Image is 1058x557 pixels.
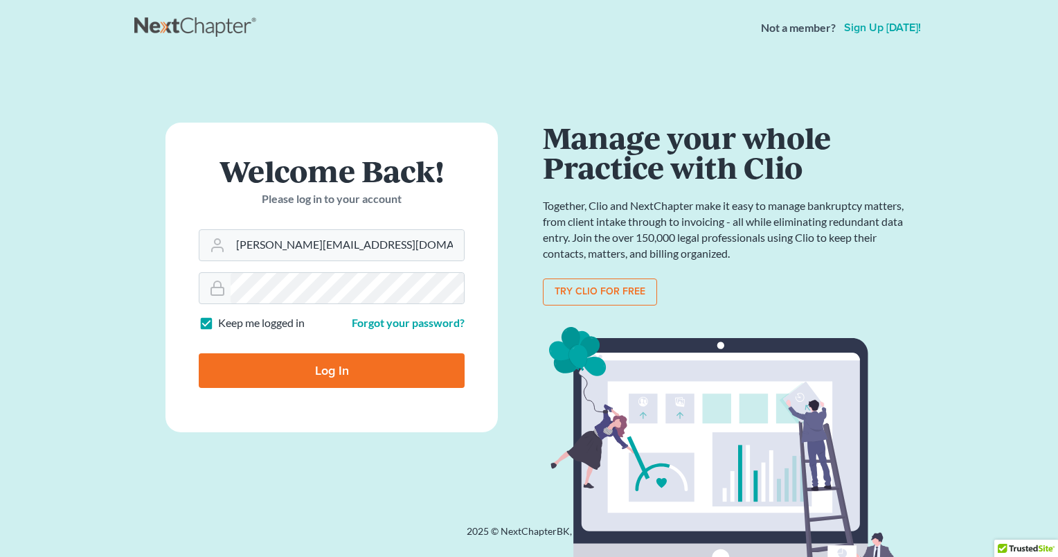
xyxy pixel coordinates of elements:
[231,230,464,260] input: Email Address
[218,315,305,331] label: Keep me logged in
[543,123,910,182] h1: Manage your whole Practice with Clio
[134,524,924,549] div: 2025 © NextChapterBK, INC
[761,20,836,36] strong: Not a member?
[199,191,465,207] p: Please log in to your account
[199,156,465,186] h1: Welcome Back!
[543,278,657,306] a: Try clio for free
[352,316,465,329] a: Forgot your password?
[199,353,465,388] input: Log In
[841,22,924,33] a: Sign up [DATE]!
[543,198,910,261] p: Together, Clio and NextChapter make it easy to manage bankruptcy matters, from client intake thro...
